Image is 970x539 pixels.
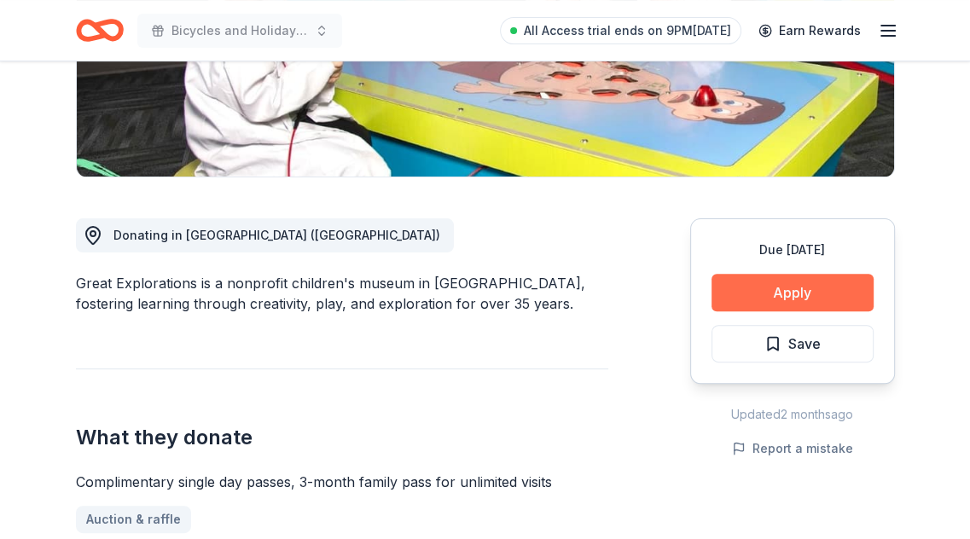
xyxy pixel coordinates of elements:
a: Auction & raffle [76,506,191,533]
button: Apply [712,274,874,311]
button: Bicycles and Holiday Bells [137,14,342,48]
span: Save [788,333,821,355]
span: All Access trial ends on 9PM[DATE] [524,20,731,41]
span: Donating in [GEOGRAPHIC_DATA] ([GEOGRAPHIC_DATA]) [113,228,440,242]
h2: What they donate [76,424,608,451]
a: All Access trial ends on 9PM[DATE] [500,17,741,44]
div: Complimentary single day passes, 3-month family pass for unlimited visits [76,472,608,492]
div: Great Explorations is a nonprofit children's museum in [GEOGRAPHIC_DATA], fostering learning thro... [76,273,608,314]
a: Home [76,10,124,50]
button: Report a mistake [732,438,853,459]
a: Earn Rewards [748,15,871,46]
div: Updated 2 months ago [690,404,895,425]
button: Save [712,325,874,362]
div: Due [DATE] [712,240,874,260]
span: Bicycles and Holiday Bells [171,20,308,41]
